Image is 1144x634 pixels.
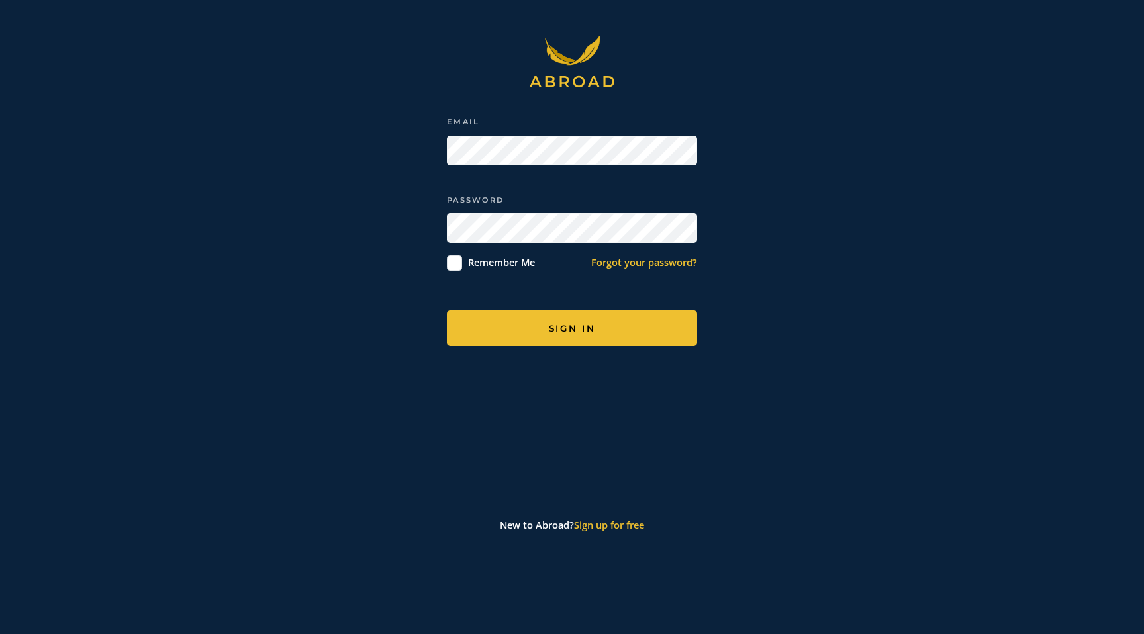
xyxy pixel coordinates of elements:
[447,195,697,204] label: PASSWORD
[524,36,620,93] img: header logo
[447,117,697,126] label: EMAIL
[591,255,697,269] a: Forgot your password?
[574,518,644,531] a: Sign up for free
[447,310,697,346] button: SIGN IN
[468,255,535,270] label: Remember Me
[500,518,574,531] span: New to Abroad?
